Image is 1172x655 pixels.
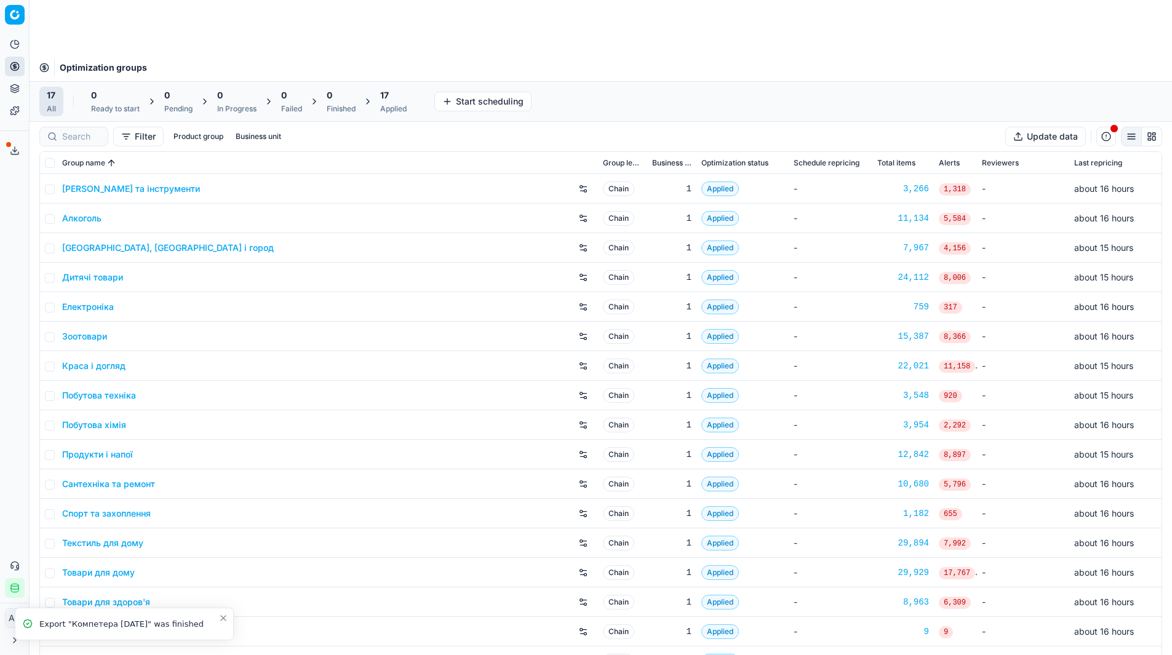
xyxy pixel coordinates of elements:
[789,263,872,292] td: -
[5,608,25,628] button: АП
[62,537,143,549] a: Текстиль для дому
[1074,508,1134,518] span: about 16 hours
[652,419,692,431] div: 1
[939,567,975,579] span: 17,767
[977,204,1069,233] td: -
[701,300,739,314] span: Applied
[877,271,929,284] a: 24,112
[91,104,140,114] div: Ready to start
[1074,478,1134,489] span: about 16 hours
[652,301,692,313] div: 1
[877,478,929,490] a: 10,680
[701,158,768,168] span: Optimization status
[169,129,228,144] button: Product group
[1074,449,1133,459] span: about 15 hours
[977,440,1069,469] td: -
[60,62,147,74] nav: breadcrumb
[701,477,739,491] span: Applied
[327,89,332,101] span: 0
[877,242,929,254] div: 7,967
[977,410,1069,440] td: -
[652,330,692,343] div: 1
[977,351,1069,381] td: -
[977,499,1069,528] td: -
[652,158,692,168] span: Business unit
[603,595,634,609] span: Chain
[939,538,971,550] span: 7,992
[789,499,872,528] td: -
[939,419,971,432] span: 2,292
[939,478,971,491] span: 5,796
[877,158,915,168] span: Total items
[977,322,1069,351] td: -
[939,183,971,196] span: 1,318
[62,242,274,254] a: [GEOGRAPHIC_DATA], [GEOGRAPHIC_DATA] і город
[603,565,634,580] span: Chain
[789,292,872,322] td: -
[1074,242,1133,253] span: about 15 hours
[789,351,872,381] td: -
[701,211,739,226] span: Applied
[603,359,634,373] span: Chain
[939,301,962,314] span: 317
[217,89,223,101] span: 0
[1074,301,1134,312] span: about 16 hours
[789,617,872,646] td: -
[877,507,929,520] a: 1,182
[877,360,929,372] a: 22,021
[877,183,929,195] a: 3,266
[789,440,872,469] td: -
[1005,127,1086,146] button: Update data
[877,301,929,313] a: 759
[1074,597,1134,607] span: about 16 hours
[380,104,407,114] div: Applied
[939,242,971,255] span: 4,156
[231,129,286,144] button: Business unit
[62,478,155,490] a: Сантехніка та ремонт
[939,508,962,520] span: 655
[603,388,634,403] span: Chain
[877,419,929,431] div: 3,954
[1074,331,1134,341] span: about 16 hours
[62,212,102,224] a: Алкоголь
[603,477,634,491] span: Chain
[652,537,692,549] div: 1
[105,157,118,169] button: Sorted by Group name ascending
[603,536,634,550] span: Chain
[1074,419,1134,430] span: about 16 hours
[47,104,56,114] div: All
[877,330,929,343] div: 15,387
[789,381,872,410] td: -
[113,127,164,146] button: Filter
[652,596,692,608] div: 1
[877,566,929,579] a: 29,929
[39,618,218,630] div: Export "Компетера [DATE]" was finished
[977,263,1069,292] td: -
[939,390,962,402] span: 920
[877,389,929,402] a: 3,548
[877,596,929,608] a: 8,963
[652,507,692,520] div: 1
[701,536,739,550] span: Applied
[877,537,929,549] a: 29,894
[603,329,634,344] span: Chain
[977,617,1069,646] td: -
[1074,183,1134,194] span: about 16 hours
[652,389,692,402] div: 1
[1074,390,1133,400] span: about 15 hours
[939,158,960,168] span: Alerts
[701,506,739,521] span: Applied
[1121,613,1150,643] iframe: Intercom live chat
[62,507,151,520] a: Спорт та захоплення
[877,625,929,638] a: 9
[939,331,971,343] span: 8,366
[701,181,739,196] span: Applied
[794,158,859,168] span: Schedule repricing
[62,301,114,313] a: Електроніка
[939,449,971,461] span: 8,897
[652,448,692,461] div: 1
[652,566,692,579] div: 1
[1074,626,1134,637] span: about 16 hours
